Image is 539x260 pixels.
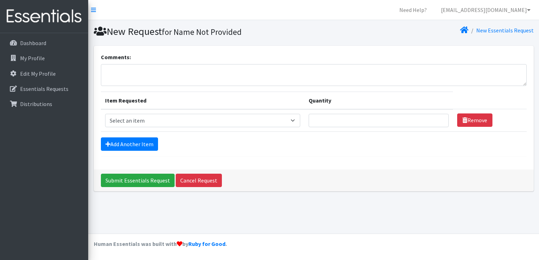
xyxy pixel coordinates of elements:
a: New Essentials Request [476,27,534,34]
p: Distributions [20,100,52,107]
a: Edit My Profile [3,67,85,81]
a: Essentials Requests [3,82,85,96]
img: HumanEssentials [3,5,85,28]
small: for Name Not Provided [162,27,242,37]
strong: Human Essentials was built with by . [94,240,227,247]
a: Cancel Request [176,174,222,187]
a: Need Help? [394,3,432,17]
p: Dashboard [20,39,46,47]
a: Ruby for Good [188,240,225,247]
p: Essentials Requests [20,85,68,92]
a: Distributions [3,97,85,111]
a: [EMAIL_ADDRESS][DOMAIN_NAME] [435,3,536,17]
p: Edit My Profile [20,70,56,77]
th: Item Requested [101,92,304,109]
a: My Profile [3,51,85,65]
h1: New Request [94,25,311,38]
a: Dashboard [3,36,85,50]
label: Comments: [101,53,131,61]
a: Add Another Item [101,137,158,151]
input: Submit Essentials Request [101,174,175,187]
th: Quantity [304,92,453,109]
a: Remove [457,113,492,127]
p: My Profile [20,55,45,62]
